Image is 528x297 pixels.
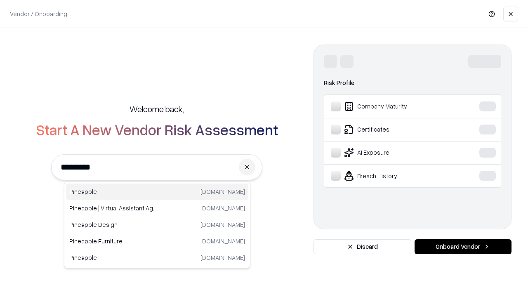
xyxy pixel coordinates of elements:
[10,9,67,18] p: Vendor / Onboarding
[415,239,511,254] button: Onboard Vendor
[324,78,501,88] div: Risk Profile
[69,187,157,196] p: Pineapple
[69,220,157,229] p: Pineapple Design
[69,237,157,245] p: Pineapple Furniture
[200,187,245,196] p: [DOMAIN_NAME]
[331,101,454,111] div: Company Maturity
[200,220,245,229] p: [DOMAIN_NAME]
[313,239,411,254] button: Discard
[200,204,245,212] p: [DOMAIN_NAME]
[331,125,454,134] div: Certificates
[69,204,157,212] p: Pineapple | Virtual Assistant Agency
[64,181,250,268] div: Suggestions
[200,253,245,262] p: [DOMAIN_NAME]
[36,121,278,138] h2: Start A New Vendor Risk Assessment
[69,253,157,262] p: Pineapple
[331,171,454,181] div: Breach History
[331,148,454,158] div: AI Exposure
[200,237,245,245] p: [DOMAIN_NAME]
[130,103,184,115] h5: Welcome back,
